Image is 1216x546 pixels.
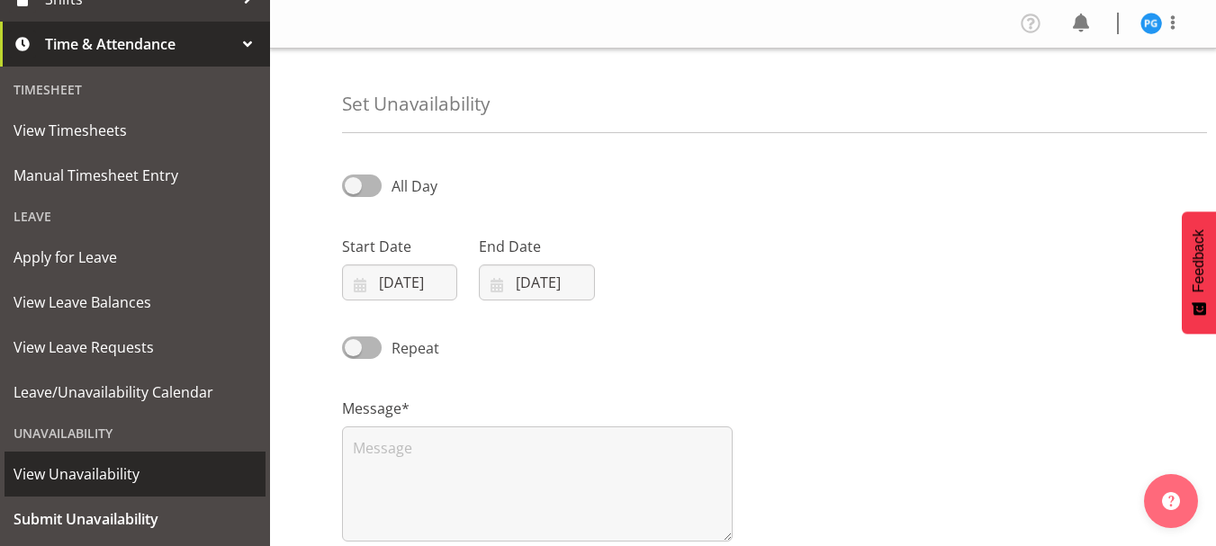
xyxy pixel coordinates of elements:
span: Manual Timesheet Entry [14,162,257,189]
input: Click to select... [342,264,457,300]
span: Repeat [382,337,439,359]
span: Leave/Unavailability Calendar [14,379,257,406]
img: patricia-gilmour9541.jpg [1140,13,1162,34]
a: Submit Unavailability [5,497,266,542]
span: View Unavailability [14,461,257,488]
a: View Leave Balances [5,280,266,325]
input: Click to select... [479,264,594,300]
a: View Leave Requests [5,325,266,370]
span: Apply for Leave [14,244,257,271]
span: Submit Unavailability [14,506,257,533]
span: View Leave Requests [14,334,257,361]
span: Time & Attendance [45,31,234,58]
h4: Set Unavailability [342,94,490,114]
a: View Timesheets [5,108,266,153]
a: View Unavailability [5,452,266,497]
img: help-xxl-2.png [1162,492,1180,510]
label: Message* [342,398,733,419]
div: Timesheet [5,71,266,108]
label: Start Date [342,236,457,257]
span: All Day [392,176,437,196]
span: View Timesheets [14,117,257,144]
span: View Leave Balances [14,289,257,316]
div: Leave [5,198,266,235]
a: Apply for Leave [5,235,266,280]
span: Feedback [1191,229,1207,292]
a: Leave/Unavailability Calendar [5,370,266,415]
a: Manual Timesheet Entry [5,153,266,198]
div: Unavailability [5,415,266,452]
button: Feedback - Show survey [1182,211,1216,334]
label: End Date [479,236,594,257]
